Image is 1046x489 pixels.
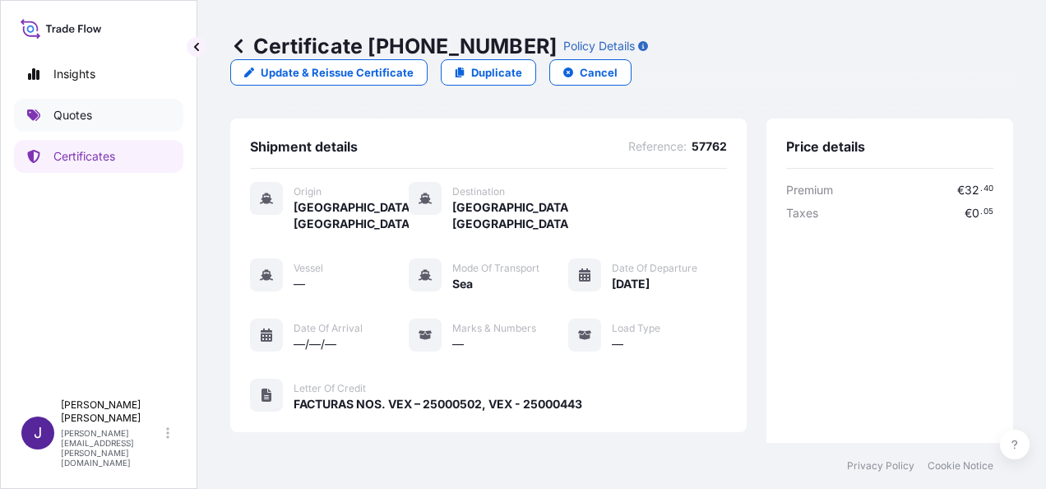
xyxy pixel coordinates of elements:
p: Insights [53,66,95,82]
span: € [957,184,965,196]
span: Mode of Transport [452,262,539,275]
span: —/—/— [294,336,336,352]
span: — [612,336,623,352]
span: . [980,186,983,192]
span: Vessel [294,262,323,275]
p: Duplicate [471,64,522,81]
span: [GEOGRAPHIC_DATA], [GEOGRAPHIC_DATA] [452,199,567,232]
span: Reference : [628,138,687,155]
p: Policy Details [563,38,635,54]
span: Load Type [612,322,660,335]
span: — [294,276,305,292]
span: Sea [452,276,473,292]
span: 32 [965,184,979,196]
span: Destination [452,185,505,198]
p: Cancel [580,64,618,81]
span: Date of Departure [612,262,697,275]
span: 40 [984,186,993,192]
span: [DATE] [612,276,650,292]
span: Marks & Numbers [452,322,536,335]
span: [GEOGRAPHIC_DATA], [GEOGRAPHIC_DATA] [294,199,409,232]
a: Certificates [14,140,183,173]
p: Quotes [53,107,92,123]
span: . [980,209,983,215]
span: — [452,336,464,352]
span: 05 [984,209,993,215]
a: Privacy Policy [847,459,914,473]
span: J [34,425,42,441]
span: FACTURAS NOS. VEX – 25000502, VEX - 25000443 [294,396,582,412]
span: Shipment details [250,138,358,155]
span: Taxes [786,205,818,221]
button: Cancel [549,59,632,86]
span: Letter of Credit [294,382,366,395]
p: [PERSON_NAME][EMAIL_ADDRESS][PERSON_NAME][DOMAIN_NAME] [61,428,163,468]
p: Certificates [53,148,115,165]
p: [PERSON_NAME] [PERSON_NAME] [61,398,163,425]
p: Update & Reissue Certificate [261,64,414,81]
a: Cookie Notice [928,459,993,473]
a: Duplicate [441,59,536,86]
span: 57762 [692,138,727,155]
span: Price details [786,138,865,155]
span: € [965,207,972,219]
a: Quotes [14,99,183,132]
span: Origin [294,185,322,198]
p: Certificate [PHONE_NUMBER] [230,33,557,59]
span: Date of Arrival [294,322,363,335]
span: 0 [972,207,979,219]
a: Insights [14,58,183,91]
span: Premium [786,182,833,198]
a: Update & Reissue Certificate [230,59,428,86]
